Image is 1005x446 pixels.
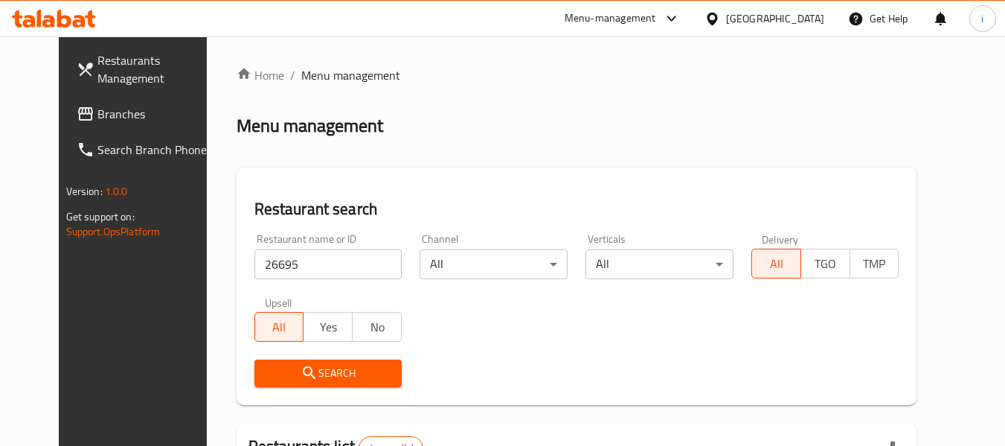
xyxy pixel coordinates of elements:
div: Menu-management [565,10,656,28]
a: Support.OpsPlatform [66,222,161,241]
input: Search for restaurant name or ID.. [254,249,402,279]
label: Upsell [265,297,292,308]
span: No [359,316,396,338]
a: Branches [65,96,227,132]
span: TGO [807,253,844,275]
button: TMP [850,249,899,278]
button: TGO [800,249,850,278]
span: Get support on: [66,207,135,226]
a: Search Branch Phone [65,132,227,168]
a: Home [237,66,284,84]
span: Restaurants Management [97,51,215,87]
button: No [352,312,402,342]
button: All [751,249,801,278]
div: [GEOGRAPHIC_DATA] [726,10,824,27]
a: Restaurants Management [65,42,227,96]
span: Menu management [301,66,400,84]
button: Yes [303,312,353,342]
span: Version: [66,182,103,201]
span: Search Branch Phone [97,141,215,159]
span: i [981,10,983,27]
nav: breadcrumb [237,66,917,84]
span: Yes [309,316,347,338]
h2: Menu management [237,114,383,138]
span: TMP [856,253,893,275]
label: Delivery [762,234,799,244]
div: All [420,249,568,279]
span: All [261,316,298,338]
span: Search [266,364,391,383]
button: Search [254,360,402,387]
h2: Restaurant search [254,198,899,220]
li: / [290,66,295,84]
div: All [585,249,733,279]
span: Branches [97,105,215,123]
button: All [254,312,304,342]
span: 1.0.0 [105,182,128,201]
span: All [758,253,795,275]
